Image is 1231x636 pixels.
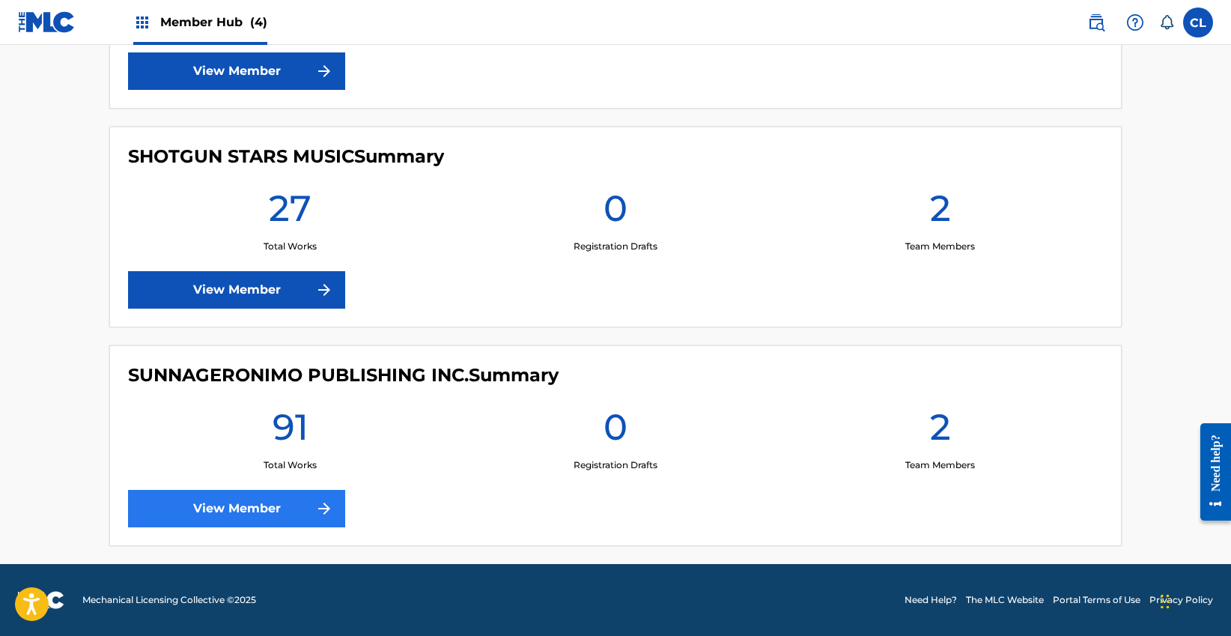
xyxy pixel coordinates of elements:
[273,405,308,458] h1: 91
[966,593,1044,607] a: The MLC Website
[1081,7,1111,37] a: Public Search
[574,240,657,253] p: Registration Drafts
[574,458,657,472] p: Registration Drafts
[1126,13,1144,31] img: help
[250,15,267,29] span: (4)
[264,458,317,472] p: Total Works
[1183,7,1213,37] div: User Menu
[315,62,333,80] img: f7272a7cc735f4ea7f67.svg
[930,405,951,458] h1: 2
[1149,593,1213,607] a: Privacy Policy
[905,240,975,253] p: Team Members
[128,490,345,527] a: View Member
[128,145,444,168] h4: SHOTGUN STARS MUSIC
[1161,579,1170,624] div: Drag
[905,458,975,472] p: Team Members
[269,186,311,240] h1: 27
[930,186,951,240] h1: 2
[1189,412,1231,533] iframe: Resource Center
[604,405,627,458] h1: 0
[264,240,317,253] p: Total Works
[18,591,64,609] img: logo
[315,500,333,518] img: f7272a7cc735f4ea7f67.svg
[133,13,151,31] img: Top Rightsholders
[315,281,333,299] img: f7272a7cc735f4ea7f67.svg
[128,52,345,90] a: View Member
[1120,7,1150,37] div: Help
[1156,564,1231,636] iframe: Chat Widget
[160,13,267,31] span: Member Hub
[604,186,627,240] h1: 0
[18,11,76,33] img: MLC Logo
[82,593,256,607] span: Mechanical Licensing Collective © 2025
[1087,13,1105,31] img: search
[128,364,559,387] h4: SUNNAGERONIMO PUBLISHING INC.
[1159,15,1174,30] div: Notifications
[128,271,345,309] a: View Member
[905,593,957,607] a: Need Help?
[1053,593,1140,607] a: Portal Terms of Use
